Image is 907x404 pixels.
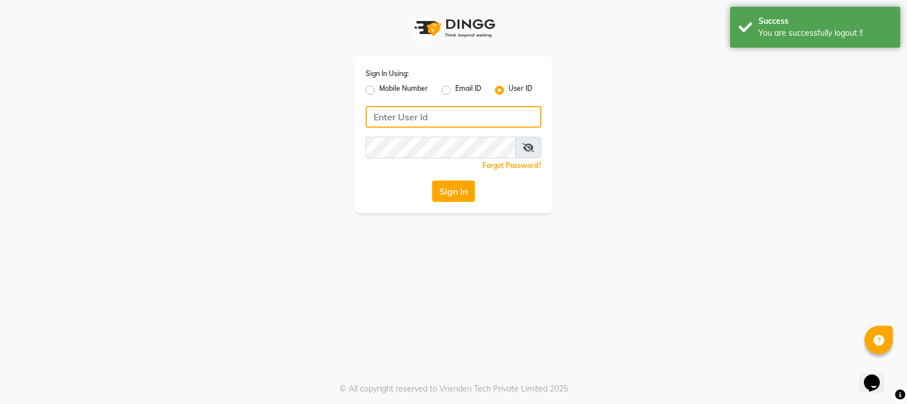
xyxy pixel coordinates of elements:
[482,161,541,170] a: Forgot Password?
[455,83,481,97] label: Email ID
[758,15,892,27] div: Success
[408,11,499,45] img: logo1.svg
[366,137,516,158] input: Username
[859,359,896,393] iframe: chat widget
[508,83,532,97] label: User ID
[379,83,428,97] label: Mobile Number
[758,27,892,39] div: You are successfully logout !!
[366,106,541,128] input: Username
[366,69,409,79] label: Sign In Using:
[432,180,475,202] button: Sign In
